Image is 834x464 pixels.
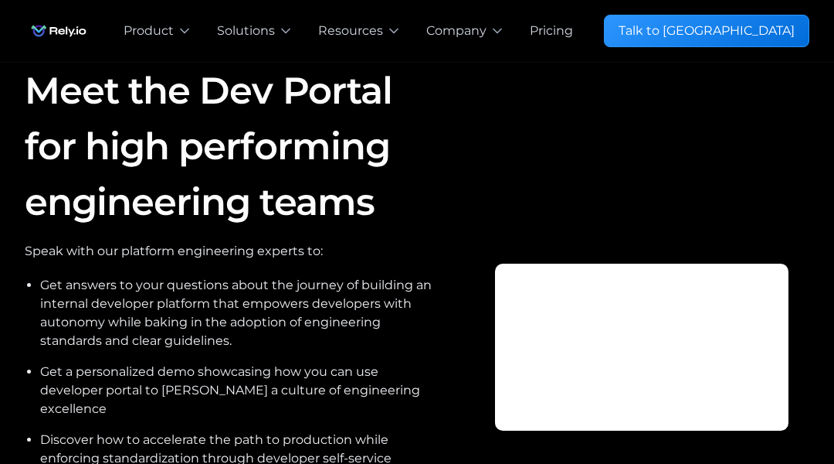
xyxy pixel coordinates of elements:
[217,22,275,40] div: Solutions
[25,15,93,46] img: Rely.io logo
[526,295,758,411] iframe: Web Forms
[619,22,795,40] div: Talk to [GEOGRAPHIC_DATA]
[318,22,383,40] div: Resources
[25,15,93,46] a: home
[40,276,443,350] li: Get answers to your questions about the journey of building an internal developer platform that e...
[604,15,809,47] a: Talk to [GEOGRAPHIC_DATA]
[25,63,443,230] h1: Meet the Dev Portal for high performing engineering teams
[25,242,443,261] div: Speak with our platform engineering experts to:
[124,22,174,40] div: Product
[426,22,486,40] div: Company
[530,22,573,40] a: Pricing
[40,363,443,418] li: Get a personalized demo showcasing how you can use developer portal to [PERSON_NAME] a culture of...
